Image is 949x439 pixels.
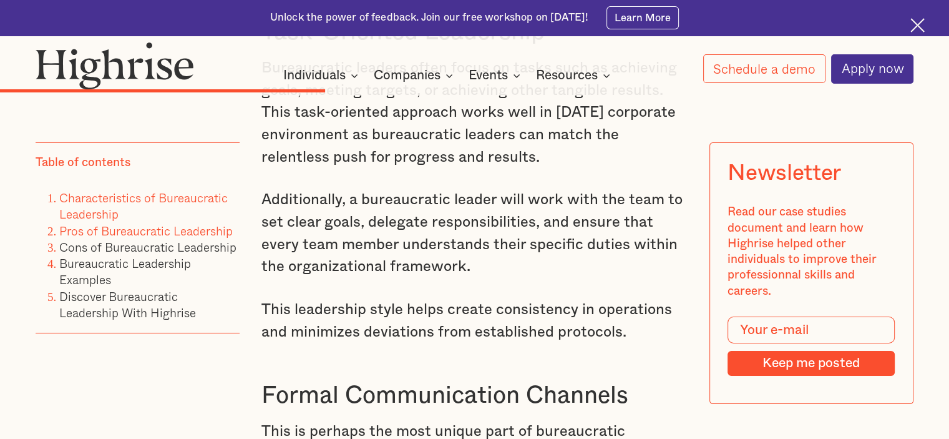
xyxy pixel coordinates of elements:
[910,18,925,32] img: Cross icon
[59,238,236,256] a: Cons of Bureaucratic Leadership
[283,68,346,83] div: Individuals
[261,299,688,343] p: This leadership style helps create consistency in operations and minimizes deviations from establ...
[703,54,825,83] a: Schedule a demo
[728,317,895,344] input: Your e-mail
[374,68,440,83] div: Companies
[59,254,191,289] a: Bureaucratic Leadership Examples
[536,68,598,83] div: Resources
[283,68,362,83] div: Individuals
[261,381,688,411] h3: Formal Communication Channels
[469,68,508,83] div: Events
[270,11,588,25] div: Unlock the power of feedback. Join our free workshop on [DATE]!
[606,6,679,29] a: Learn More
[469,68,524,83] div: Events
[59,189,228,223] a: Characteristics of Bureaucratic Leadership
[728,205,895,300] div: Read our case studies document and learn how Highrise helped other individuals to improve their p...
[728,351,895,376] input: Keep me posted
[36,155,130,170] div: Table of contents
[374,68,457,83] div: Companies
[831,54,913,84] a: Apply now
[36,42,194,90] img: Highrise logo
[728,317,895,377] form: Modal Form
[261,57,688,169] p: Bureaucratic leaders often focus on tasks such as achieving goals, meeting targets, or achieving ...
[261,189,688,279] p: Additionally, a bureaucratic leader will work with the team to set clear goals, delegate responsi...
[59,222,233,240] a: Pros of Bureaucratic Leadership
[59,287,196,322] a: Discover Bureaucratic Leadership With Highrise
[536,68,614,83] div: Resources
[728,161,841,187] div: Newsletter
